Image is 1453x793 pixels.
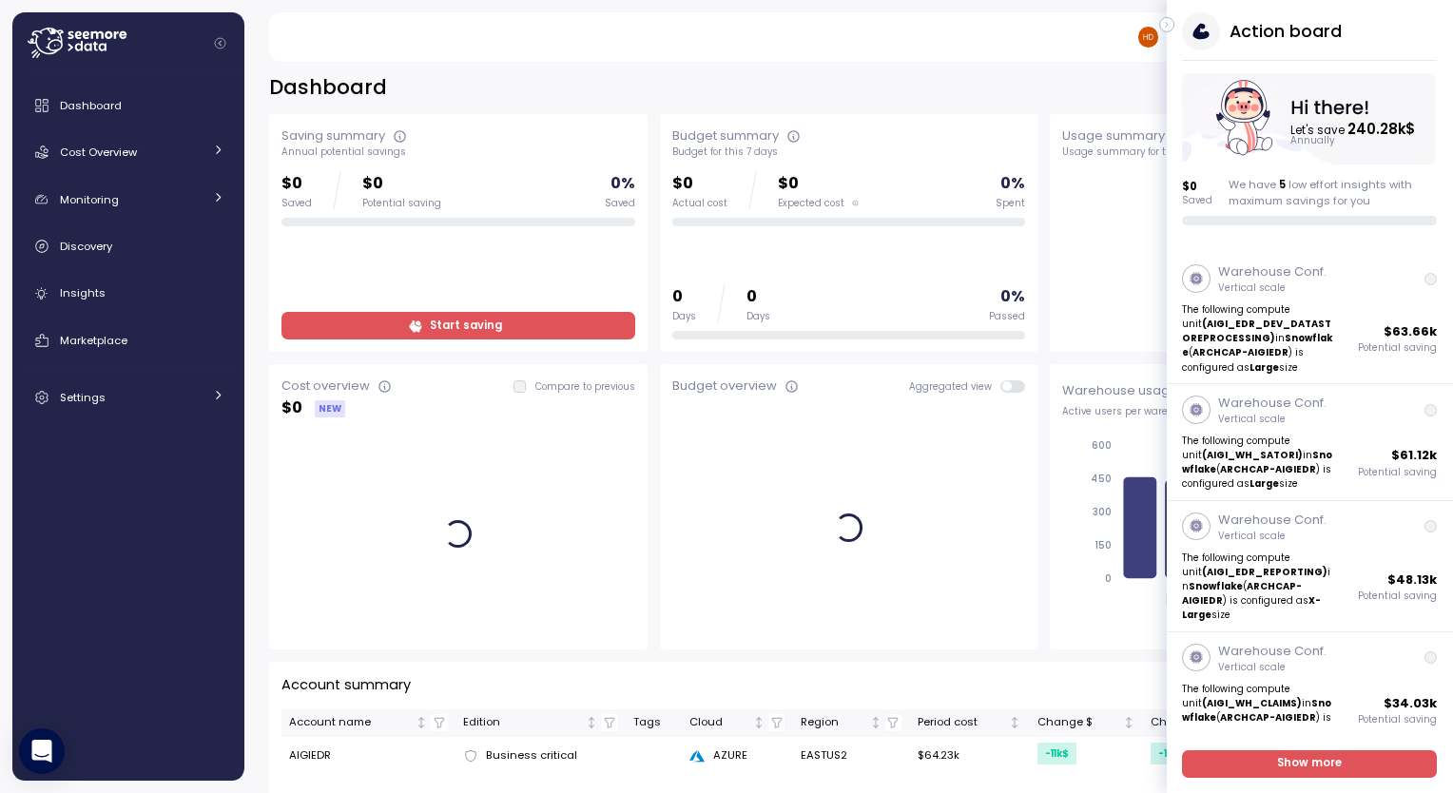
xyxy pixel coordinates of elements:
div: We have low effort insights with maximum savings for you [1229,177,1438,208]
a: Warehouse Conf.Vertical scaleThe following compute unit(AIGI_EDR_REPORTING)inSnowflake(ARCHCAP-AI... [1167,501,1453,632]
tspan: 0 [1106,572,1113,585]
strong: (AIGI_WH_SATORI) [1203,449,1304,461]
div: Usage summary for the past 7 days [1062,145,1416,159]
text: Annually [1292,135,1337,147]
th: Change %Not sorted [1143,709,1259,737]
td: EASTUS2 [793,737,910,775]
p: Warehouse Conf. [1218,262,1327,281]
p: 0 % [1000,284,1025,310]
a: Show more [1183,750,1438,778]
p: Vertical scale [1218,281,1327,295]
th: Change $Not sorted [1029,709,1142,737]
strong: ARCHCAP-AIGIEDR [1221,463,1317,475]
a: Dashboard [20,87,237,125]
td: AIGIEDR [281,737,455,775]
div: -14 % [1151,743,1191,764]
div: Not sorted [1122,716,1135,729]
p: Account summary [281,674,411,696]
tspan: 450 [1092,473,1113,485]
a: Warehouse Conf.Vertical scaleThe following compute unit(AIGI_WH_SATORI)inSnowflake(ARCHCAP-AIGIED... [1167,384,1453,501]
div: Active users per warehouse [1062,405,1416,418]
a: Warehouse Conf.Vertical scaleThe following compute unit(AIGI_EDR_DEV_DATASTOREPROCESSING)inSnowfl... [1167,253,1453,384]
p: Saved [1183,194,1213,207]
p: The following compute unit in ( ) is configured as size [1183,434,1336,491]
p: $ 48.13k [1388,571,1438,590]
strong: ARCHCAP-AIGIEDR [1193,346,1289,358]
div: Open Intercom Messenger [19,728,65,774]
strong: Large [1250,477,1280,490]
p: 0 % [1000,171,1025,197]
strong: (AIGI_EDR_REPORTING) [1203,566,1328,578]
p: $ 61.12k [1392,446,1438,465]
span: Expected cost [778,197,844,210]
div: Period cost [918,714,1006,731]
p: 0 [672,284,696,310]
tspan: 600 [1093,439,1113,452]
div: Not sorted [415,716,428,729]
div: Days [746,310,770,323]
strong: (AIGI_EDR_DEV_DATASTOREPROCESSING) [1183,318,1332,344]
p: $0 [778,171,859,197]
span: 5 [1279,177,1286,192]
p: Potential saving [1359,466,1438,479]
div: Days [672,310,696,323]
span: Cost Overview [60,145,137,160]
span: Aggregated view [909,380,1001,393]
button: Collapse navigation [208,36,232,50]
div: Not sorted [752,716,765,729]
div: Saved [605,197,635,210]
div: AZURE [689,747,785,764]
div: Budget for this 7 days [672,145,1026,159]
div: Not sorted [585,716,598,729]
p: 0 % [610,171,635,197]
p: $0 [362,171,441,197]
p: Vertical scale [1218,661,1327,674]
th: Account nameNot sorted [281,709,455,737]
span: Show more [1278,751,1343,777]
p: $0 [672,171,727,197]
p: Potential saving [1359,590,1438,603]
a: Settings [20,378,237,416]
tspan: 150 [1095,539,1113,551]
a: Cost Overview [20,133,237,171]
strong: Large [1250,361,1280,374]
p: Warehouse Conf. [1218,511,1327,530]
th: EditionNot sorted [455,709,626,737]
p: $ 0 [1183,179,1213,194]
div: Account name [289,714,412,731]
div: Tags [633,714,674,731]
span: Insights [60,285,106,300]
a: Warehouse Conf.Vertical scaleThe following compute unit(AIGI_WH_CLAIMS)inSnowflake(ARCHCAP-AIGIED... [1167,632,1453,749]
div: Potential saving [362,197,441,210]
img: 4539c9669d3206ca0a7f675e8e538af6 [1138,27,1158,47]
p: $0 [281,171,312,197]
div: Not sorted [1008,716,1021,729]
strong: Snowflake [1190,580,1244,592]
p: $ 63.66k [1385,322,1438,341]
div: Usage summary [1062,126,1165,145]
p: The following compute unit in ( ) is configured as size [1183,551,1336,623]
span: Business critical [486,747,577,764]
div: NEW [315,400,345,417]
p: Compare to previous [535,380,635,394]
span: Marketplace [60,333,127,348]
span: Settings [60,390,106,405]
strong: ARCHCAP-AIGIEDR [1183,580,1303,607]
strong: Snowflake [1183,449,1333,475]
span: Start saving [430,313,502,338]
p: Warehouse Conf. [1218,642,1327,661]
a: Start saving [281,312,635,339]
div: Saved [281,197,312,210]
tspan: [DATE] [1166,592,1199,605]
p: Vertical scale [1218,413,1327,426]
p: $ 34.03k [1385,694,1438,713]
p: Warehouse Conf. [1218,394,1327,413]
p: 0 [746,284,770,310]
div: Budget overview [672,377,777,396]
a: Insights [20,275,237,313]
div: -11k $ [1037,743,1076,764]
a: Marketplace [20,321,237,359]
a: Discovery [20,227,237,265]
div: Change $ [1037,714,1119,731]
tspan: 240.28k $ [1349,119,1418,139]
